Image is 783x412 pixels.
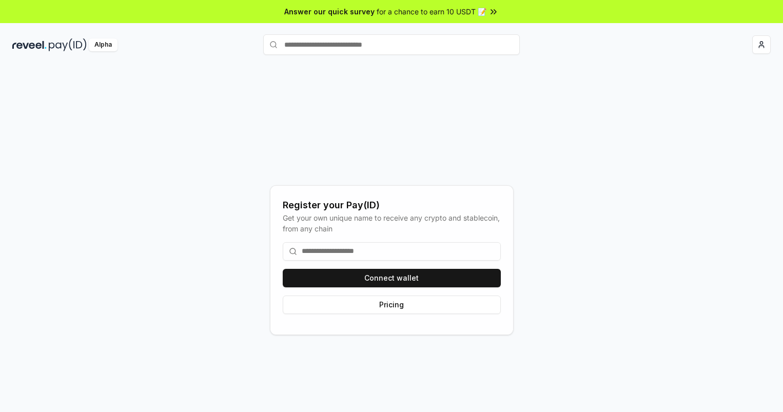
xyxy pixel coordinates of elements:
div: Get your own unique name to receive any crypto and stablecoin, from any chain [283,212,501,234]
div: Register your Pay(ID) [283,198,501,212]
img: reveel_dark [12,38,47,51]
img: pay_id [49,38,87,51]
button: Connect wallet [283,269,501,287]
span: Answer our quick survey [284,6,375,17]
button: Pricing [283,296,501,314]
div: Alpha [89,38,118,51]
span: for a chance to earn 10 USDT 📝 [377,6,486,17]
